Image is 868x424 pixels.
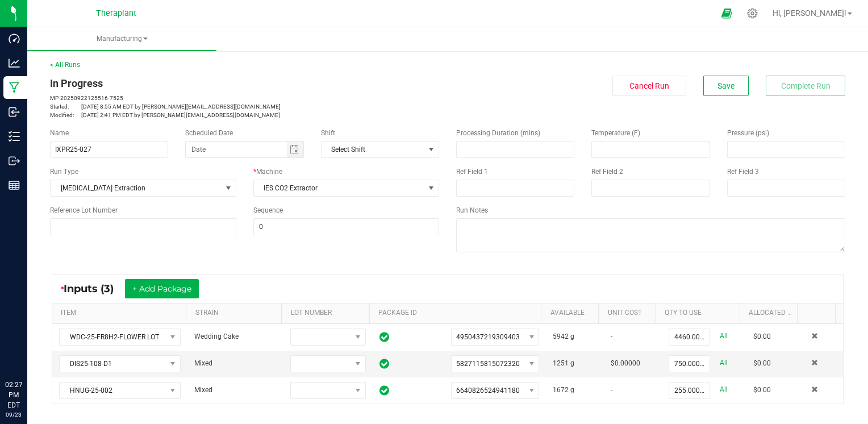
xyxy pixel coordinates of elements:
span: Wedding Cake [194,332,239,340]
button: + Add Package [125,279,199,298]
span: Cancel Run [629,81,669,90]
a: AVAILABLESortable [550,309,594,318]
span: Temperature (F) [591,129,640,137]
button: Save [703,76,749,96]
span: IES CO2 Extractor [254,180,425,196]
div: In Progress [50,76,439,91]
span: NO DATA FOUND [321,141,439,158]
span: Save [717,81,735,90]
iframe: Resource center [11,333,45,367]
a: All [720,329,728,344]
span: HNUG-25-002 [60,383,166,398]
span: g [570,386,574,394]
span: Reference Lot Number [50,206,118,214]
span: NO DATA FOUND [59,382,181,399]
span: DIS25-108-D1 [60,356,166,372]
iframe: Resource center unread badge [34,331,47,345]
inline-svg: Outbound [9,155,20,167]
span: Inputs (3) [64,282,125,295]
span: NO DATA FOUND [59,329,181,346]
a: Manufacturing [27,27,216,51]
a: All [720,355,728,371]
a: Sortable [806,309,831,318]
span: Open Ecommerce Menu [714,2,740,24]
a: < All Runs [50,61,80,69]
a: ITEMSortable [61,309,182,318]
span: Toggle calendar [287,142,303,157]
span: Manufacturing [27,34,216,44]
span: Ref Field 3 [727,168,759,176]
a: All [720,382,728,397]
span: g [570,332,574,340]
span: Run Notes [456,206,488,214]
button: Complete Run [766,76,845,96]
inline-svg: Analytics [9,57,20,69]
span: Select Shift [322,142,424,157]
a: PACKAGE IDSortable [378,309,537,318]
a: Allocated CostSortable [749,309,792,318]
span: 5942 [553,332,569,340]
span: Name [50,129,69,137]
p: MP-20250922125516-7525 [50,94,439,102]
p: [DATE] 8:55 AM EDT by [PERSON_NAME][EMAIL_ADDRESS][DOMAIN_NAME] [50,102,439,111]
span: Mixed [194,359,212,367]
p: 02:27 PM EDT [5,380,22,410]
span: Sequence [253,206,283,214]
span: WDC-25-FR8H2-FLOWER LOT [60,329,166,345]
inline-svg: Inbound [9,106,20,118]
p: 09/23 [5,410,22,419]
span: Shift [321,129,335,137]
a: STRAINSortable [195,309,277,318]
span: In Sync [379,384,389,397]
a: Unit CostSortable [608,309,652,318]
span: NO DATA FOUND [59,355,181,372]
span: 1251 [553,359,569,367]
a: LOT NUMBERSortable [291,309,365,318]
input: Date [186,142,287,157]
span: 5827115815072320 [456,360,520,368]
button: Cancel Run [612,76,686,96]
span: $0.00000 [611,359,640,367]
span: Run Type [50,167,78,177]
span: 6640826524941180 [456,386,520,394]
span: g [570,359,574,367]
div: Manage settings [745,8,759,19]
span: Ref Field 1 [456,168,488,176]
inline-svg: Manufacturing [9,82,20,93]
span: Pressure (psi) [727,129,769,137]
span: Complete Run [781,81,831,90]
p: [DATE] 2:41 PM EDT by [PERSON_NAME][EMAIL_ADDRESS][DOMAIN_NAME] [50,111,439,119]
span: Processing Duration (mins) [456,129,540,137]
span: $0.00 [753,332,771,340]
inline-svg: Inventory [9,131,20,142]
span: 1672 [553,386,569,394]
span: Machine [256,168,282,176]
span: Hi, [PERSON_NAME]! [773,9,846,18]
span: [MEDICAL_DATA] Extraction [51,180,222,196]
span: Modified: [50,111,81,119]
span: In Sync [379,357,389,371]
span: - [611,386,612,394]
a: QTY TO USESortable [665,309,735,318]
span: 4950437219309403 [456,333,520,341]
span: Theraplant [96,9,136,18]
inline-svg: Reports [9,180,20,191]
span: Ref Field 2 [591,168,623,176]
span: Scheduled Date [185,129,233,137]
span: - [611,332,612,340]
inline-svg: Dashboard [9,33,20,44]
span: $0.00 [753,386,771,394]
span: Mixed [194,386,212,394]
span: $0.00 [753,359,771,367]
span: In Sync [379,330,389,344]
span: Started: [50,102,81,111]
